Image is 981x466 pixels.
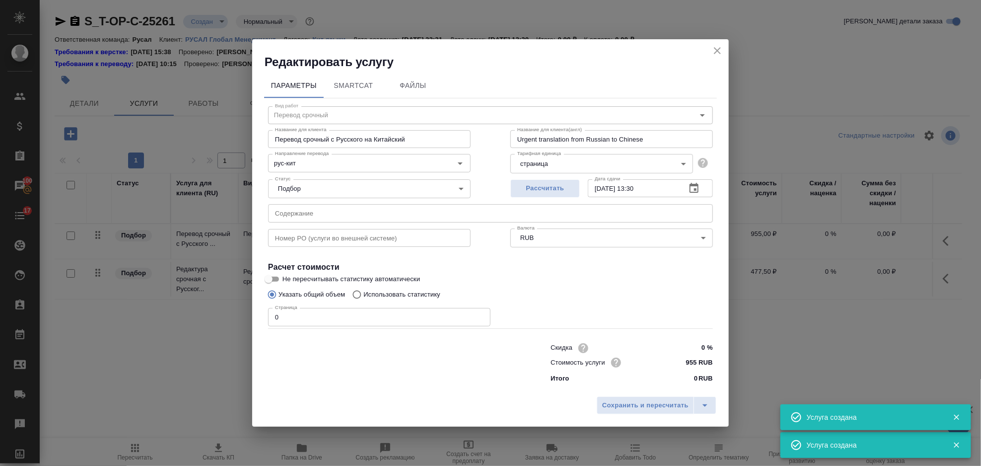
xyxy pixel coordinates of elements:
p: Итого [551,374,569,384]
button: Подбор [275,184,304,193]
p: Скидка [551,343,572,353]
button: Open [453,156,467,170]
input: ✎ Введи что-нибудь [676,341,713,355]
button: Сохранить и пересчитать [597,396,694,414]
button: close [710,43,725,58]
span: Сохранить и пересчитать [602,400,689,411]
div: Услуга создана [807,440,938,450]
span: Файлы [389,79,437,92]
input: ✎ Введи что-нибудь [676,355,713,370]
p: Указать общий объем [279,290,345,300]
p: 0 [694,374,698,384]
div: Подбор [268,179,471,198]
button: страница [517,159,551,168]
p: Стоимость услуги [551,358,605,368]
span: Рассчитать [516,183,574,194]
button: Закрыть [946,413,967,422]
p: RUB [699,374,713,384]
div: Услуга создана [807,412,938,422]
button: RUB [517,233,537,242]
span: Параметры [270,79,318,92]
button: Рассчитать [510,179,580,198]
div: split button [597,396,716,414]
h2: Редактировать услугу [265,54,729,70]
div: RUB [510,229,713,247]
button: Закрыть [946,441,967,450]
span: SmartCat [330,79,377,92]
span: Не пересчитывать статистику автоматически [282,274,420,284]
h4: Расчет стоимости [268,261,713,273]
p: Использовать статистику [363,290,440,300]
div: страница [510,154,693,173]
